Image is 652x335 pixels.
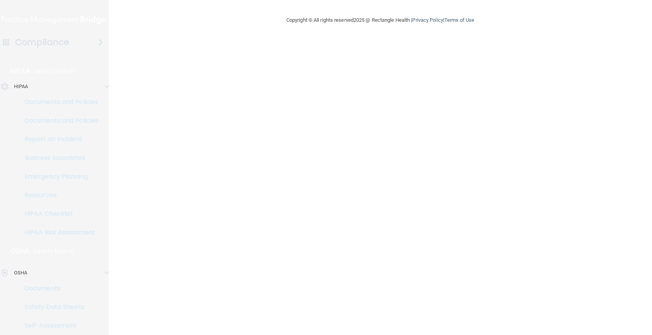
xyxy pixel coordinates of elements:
p: HIPAA [14,82,28,91]
p: Emergency Planning [5,173,111,181]
p: OSHA [10,246,30,256]
p: HIPAA Risk Assessment [5,229,111,236]
p: HIPAA Checklist [5,210,111,218]
p: Documents [5,285,111,292]
h4: Compliance [15,37,69,48]
p: Documents and Policies [5,117,111,125]
a: Terms of Use [444,17,474,23]
p: Resources [5,191,111,199]
p: OSHA [14,268,27,278]
img: PMB logo [2,12,107,28]
p: HIPAA [10,66,30,76]
p: Business Associates [5,154,111,162]
div: Copyright © All rights reserved 2025 @ Rectangle Health | | [239,8,522,33]
a: Privacy Policy [412,17,443,23]
p: Report an Incident [5,135,111,143]
p: Learn More! [34,246,75,256]
p: Safety Data Sheets [5,303,111,311]
p: Documents and Policies [5,98,111,106]
p: Self-Assessment [5,322,111,330]
p: Learn More! [34,66,75,76]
